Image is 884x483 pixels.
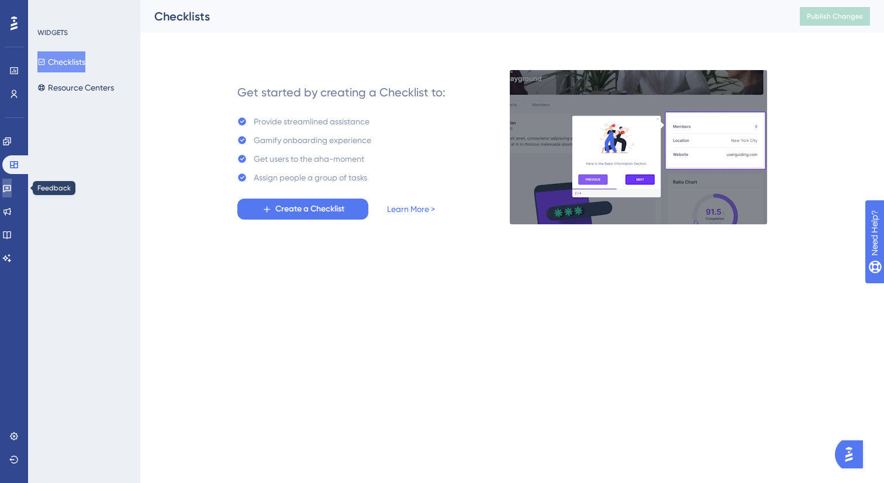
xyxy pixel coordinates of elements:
span: Need Help? [27,3,73,17]
div: Provide streamlined assistance [254,114,370,128]
button: Publish Changes [800,7,870,26]
span: Create a Checklist [275,202,344,216]
a: Learn More > [387,202,435,216]
div: Assign people a group of tasks [254,171,367,185]
div: Checklists [154,8,771,25]
div: Gamify onboarding experience [254,133,371,147]
button: Resource Centers [37,77,114,98]
button: Create a Checklist [237,199,368,220]
iframe: UserGuiding AI Assistant Launcher [835,437,870,472]
img: e28e67207451d1beac2d0b01ddd05b56.gif [509,70,768,225]
div: Get users to the aha-moment [254,152,364,166]
div: Get started by creating a Checklist to: [237,84,446,100]
button: Checklists [37,51,85,72]
span: Publish Changes [807,12,863,21]
div: WIDGETS [37,28,68,37]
